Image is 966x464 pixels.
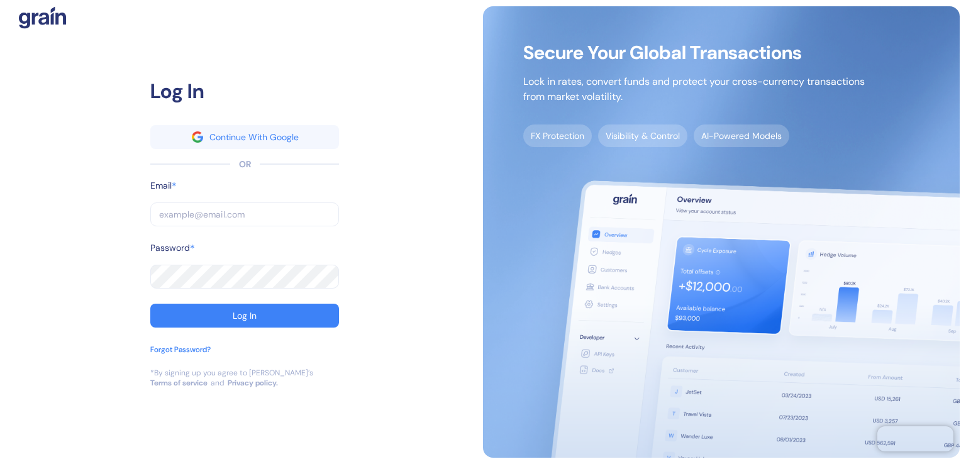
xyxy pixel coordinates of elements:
div: Log In [233,311,257,320]
span: Visibility & Control [598,124,687,147]
iframe: Chatra live chat [877,426,953,451]
div: Log In [150,76,339,106]
div: OR [239,158,251,171]
label: Password [150,241,190,255]
div: *By signing up you agree to [PERSON_NAME]’s [150,368,313,378]
p: Lock in rates, convert funds and protect your cross-currency transactions from market volatility. [523,74,865,104]
div: and [211,378,225,388]
button: Log In [150,304,339,328]
label: Email [150,179,172,192]
button: googleContinue With Google [150,125,339,149]
span: FX Protection [523,124,592,147]
a: Terms of service [150,378,208,388]
input: example@email.com [150,202,339,226]
div: Continue With Google [209,133,299,141]
img: google [192,131,203,143]
span: Secure Your Global Transactions [523,47,865,59]
span: AI-Powered Models [694,124,789,147]
img: logo [19,6,66,29]
button: Forgot Password? [150,344,211,368]
img: signup-main-image [483,6,960,458]
div: Forgot Password? [150,344,211,355]
a: Privacy policy. [228,378,278,388]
